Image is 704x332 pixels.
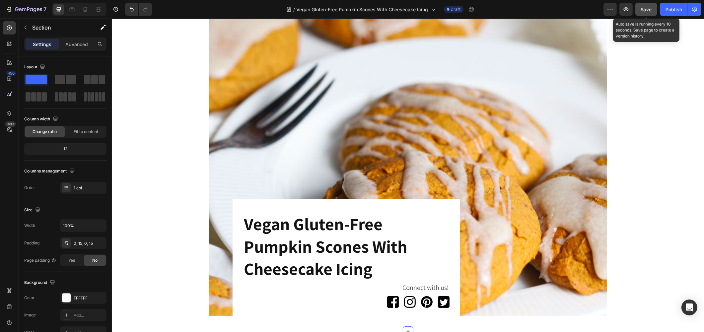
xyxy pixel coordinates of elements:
[74,129,98,135] span: Fit to content
[641,7,652,12] span: Save
[24,185,35,191] div: Order
[275,278,287,289] a: Image Title
[24,167,76,176] div: Columns management
[451,6,461,12] span: Draft
[33,129,57,135] span: Change ratio
[309,278,321,289] a: Image Title
[74,295,105,301] div: FFFFFF
[294,6,295,13] span: /
[112,19,704,332] iframe: Design area
[24,257,56,263] div: Page padding
[326,278,338,289] img: Alt Image
[292,278,304,289] img: Alt Image
[24,295,35,301] div: Color
[33,41,51,48] p: Settings
[74,185,105,191] div: 1 col
[132,263,337,275] p: Connect with us!
[43,5,46,13] p: 7
[292,278,304,289] a: Image Title
[681,299,697,315] div: Open Intercom Messenger
[660,3,688,16] button: Publish
[74,312,105,318] div: Add...
[6,71,16,76] div: 450
[32,24,87,32] p: Section
[635,3,657,16] button: Save
[309,278,321,289] img: Alt Image
[24,312,36,318] div: Image
[3,3,49,16] button: 7
[68,257,75,263] span: Yes
[297,6,428,13] span: Vegan Gluten-Free Pumpkin Scones With Cheesecake Icing
[24,223,35,229] div: Width
[24,206,42,215] div: Size
[666,6,682,13] div: Publish
[131,194,338,262] h2: Vegan Gluten-Free Pumpkin Scones With Cheesecake Icing
[92,257,98,263] span: No
[24,240,39,246] div: Padding
[275,278,287,289] img: Alt Image
[326,278,338,289] a: Image Title
[24,278,56,287] div: Background
[65,41,88,48] p: Advanced
[24,63,46,72] div: Layout
[125,3,152,16] div: Undo/Redo
[26,144,105,154] div: 12
[60,220,106,232] input: Auto
[74,240,105,246] div: 0, 15, 0, 15
[5,121,16,127] div: Beta
[24,115,59,124] div: Column width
